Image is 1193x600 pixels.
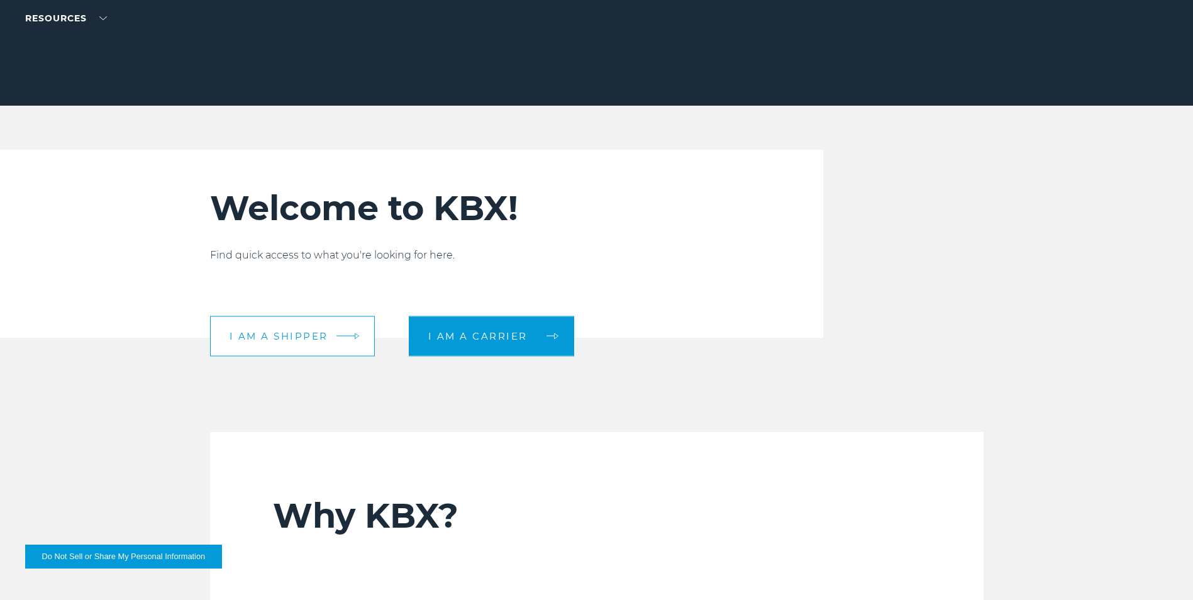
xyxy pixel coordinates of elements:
a: I am a shipper arrow arrow [210,316,375,356]
h2: Welcome to KBX! [210,187,747,229]
a: I am a carrier arrow arrow [409,316,574,356]
span: I am a carrier [428,331,528,341]
iframe: Chat Widget [1130,540,1193,600]
p: Find quick access to what you're looking for here. [210,248,747,263]
img: arrow [354,333,359,340]
a: RESOURCES [25,13,107,24]
h2: Why KBX? [273,495,921,536]
button: Do Not Sell or Share My Personal Information [25,545,222,569]
span: I am a shipper [230,331,328,341]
